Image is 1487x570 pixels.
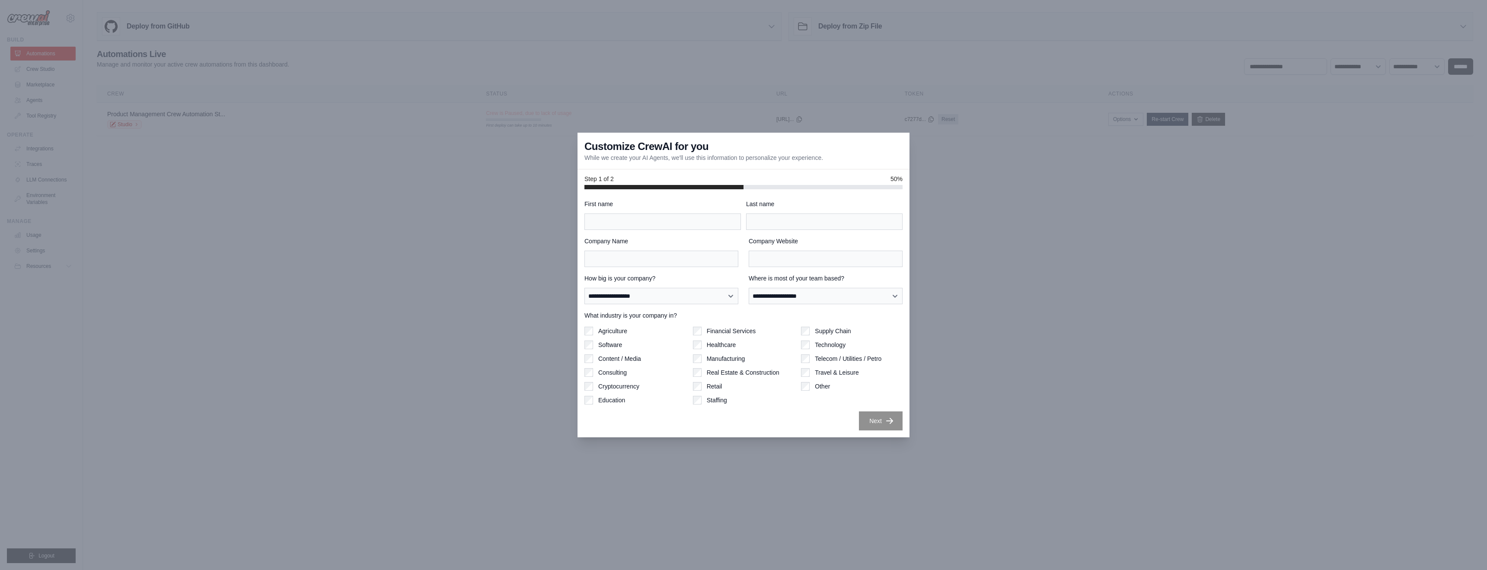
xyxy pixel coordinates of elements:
[598,341,622,349] label: Software
[815,327,851,335] label: Supply Chain
[859,411,903,430] button: Next
[707,354,745,363] label: Manufacturing
[890,175,903,183] span: 50%
[749,274,903,283] label: Where is most of your team based?
[584,175,614,183] span: Step 1 of 2
[815,341,846,349] label: Technology
[584,274,738,283] label: How big is your company?
[584,153,823,162] p: While we create your AI Agents, we'll use this information to personalize your experience.
[584,237,738,245] label: Company Name
[707,327,756,335] label: Financial Services
[815,382,830,391] label: Other
[815,354,881,363] label: Telecom / Utilities / Petro
[598,354,641,363] label: Content / Media
[707,368,779,377] label: Real Estate & Construction
[598,368,627,377] label: Consulting
[707,382,722,391] label: Retail
[598,327,627,335] label: Agriculture
[707,396,727,404] label: Staffing
[707,341,736,349] label: Healthcare
[749,237,903,245] label: Company Website
[815,368,858,377] label: Travel & Leisure
[584,311,903,320] label: What industry is your company in?
[598,396,625,404] label: Education
[584,140,708,153] h3: Customize CrewAI for you
[598,382,639,391] label: Cryptocurrency
[746,200,903,208] label: Last name
[584,200,741,208] label: First name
